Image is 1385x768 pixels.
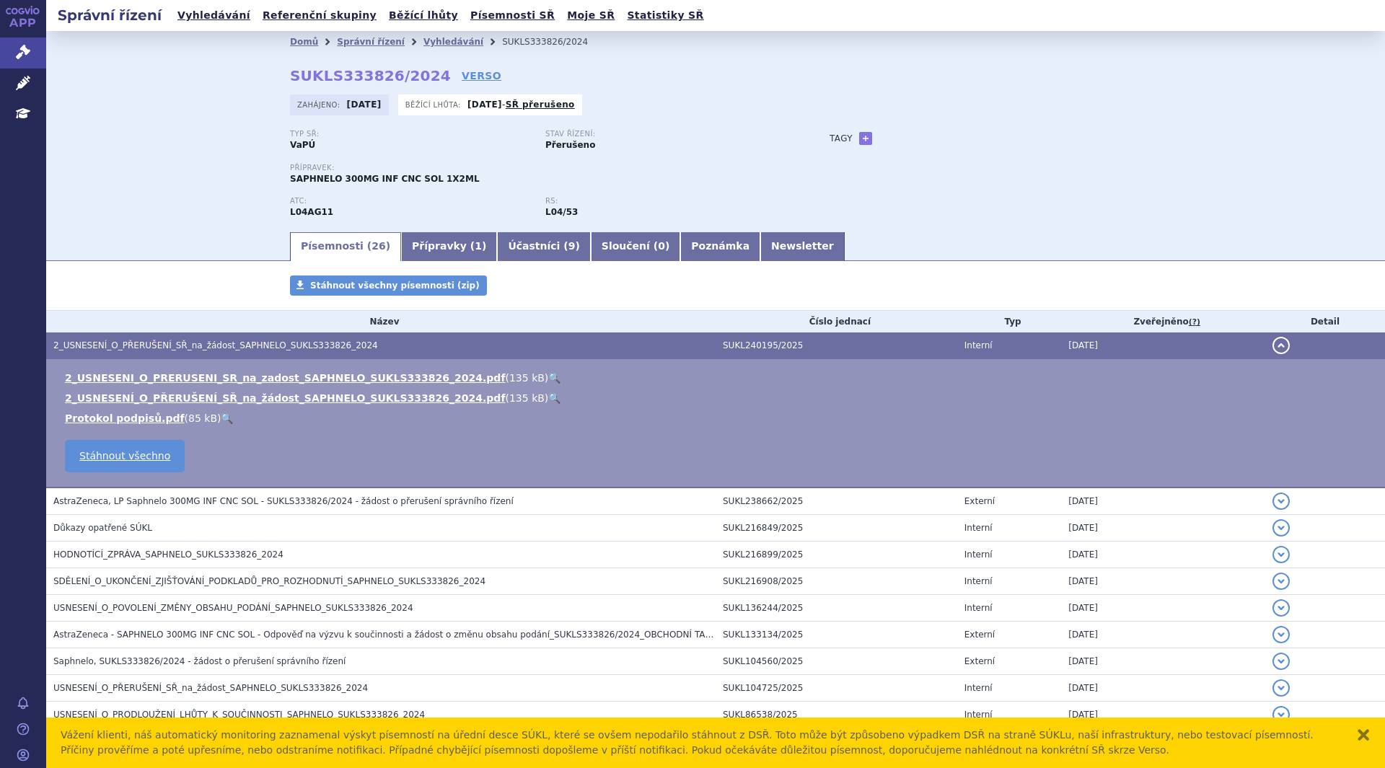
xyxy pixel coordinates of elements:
strong: Přerušeno [545,140,595,150]
td: SUKL216849/2025 [716,515,957,542]
a: Statistiky SŘ [623,6,708,25]
a: VERSO [462,69,501,83]
td: [DATE] [1061,487,1265,515]
button: detail [1272,519,1290,537]
td: [DATE] [1061,675,1265,702]
span: 0 [658,240,665,252]
button: detail [1272,546,1290,563]
p: ATC: [290,197,531,206]
span: Interní [964,710,993,720]
a: Poznámka [680,232,760,261]
span: 26 [371,240,385,252]
td: [DATE] [1061,568,1265,595]
strong: [DATE] [347,100,382,110]
a: + [859,132,872,145]
a: Vyhledávání [423,37,483,47]
span: 135 kB [509,372,545,384]
abbr: (?) [1189,317,1200,327]
a: Domů [290,37,318,47]
td: SUKL133134/2025 [716,622,957,648]
a: Protokol podpisů.pdf [65,412,185,424]
li: ( ) [65,371,1371,385]
span: USNESENÍ_O_PŘERUŠENÍ_SŘ_na_žádost_SAPHNELO_SUKLS333826_2024 [53,683,368,693]
span: Saphnelo, SUKLS333826/2024 - žádost o přerušení správního řízení [53,656,346,666]
td: [DATE] [1061,515,1265,542]
td: [DATE] [1061,648,1265,675]
p: RS: [545,197,786,206]
th: Číslo jednací [716,311,957,332]
span: 2_USNESENÍ_O_PŘERUŠENÍ_SŘ_na_žádost_SAPHNELO_SUKLS333826_2024 [53,340,378,350]
td: [DATE] [1061,542,1265,568]
th: Název [46,311,716,332]
a: 2_USNESENI_O_PRERUSENI_SR_na_zadost_SAPHNELO_SUKLS333826_2024.pdf [65,372,505,384]
span: Důkazy opatřené SÚKL [53,523,152,533]
td: [DATE] [1061,595,1265,622]
strong: SUKLS333826/2024 [290,67,451,84]
span: AstraZeneca - SAPHNELO 300MG INF CNC SOL - Odpověď na výzvu k součinnosti a žádost o změnu obsahu... [53,630,740,640]
button: detail [1272,337,1290,354]
span: Externí [964,496,995,506]
h2: Správní řízení [46,5,173,25]
li: ( ) [65,391,1371,405]
span: 9 [568,240,576,252]
button: detail [1272,573,1290,590]
td: [DATE] [1061,622,1265,648]
span: 1 [475,240,482,252]
span: Interní [964,523,993,533]
span: Interní [964,683,993,693]
a: 🔍 [221,412,233,424]
span: SDĚLENÍ_O_UKONČENÍ_ZJIŠŤOVÁNÍ_PODKLADŮ_PRO_ROZHODNUTÍ_SAPHNELO_SUKLS333826_2024 [53,576,485,586]
a: SŘ přerušeno [506,100,575,110]
td: SUKL238662/2025 [716,487,957,515]
strong: ANIFROLUMAB [290,207,333,217]
h3: Tagy [830,130,853,147]
span: Externí [964,656,995,666]
td: SUKL216908/2025 [716,568,957,595]
td: SUKL104560/2025 [716,648,957,675]
span: 135 kB [509,392,545,404]
p: Typ SŘ: [290,130,531,138]
span: Interní [964,549,993,560]
button: detail [1272,493,1290,510]
a: Písemnosti (26) [290,232,401,261]
th: Detail [1265,311,1385,332]
span: Interní [964,576,993,586]
span: Externí [964,630,995,640]
li: SUKLS333826/2024 [502,31,607,53]
span: Interní [964,340,993,350]
a: Správní řízení [337,37,405,47]
strong: anifrolumab [545,207,578,217]
button: detail [1272,679,1290,697]
button: zavřít [1356,728,1371,742]
span: Zahájeno: [297,99,343,110]
div: Vážení klienti, náš automatický monitoring zaznamenal výskyt písemností na úřední desce SÚKL, kte... [61,728,1342,758]
span: Interní [964,603,993,613]
span: USNESENÍ_O_PRODLOUŽENÍ_LHŮTY_K_SOUČINNOSTI_SAPHNELO_SUKLS333826_2024 [53,710,425,720]
a: Písemnosti SŘ [466,6,559,25]
span: 85 kB [188,412,217,424]
a: Newsletter [760,232,845,261]
a: Sloučení (0) [591,232,680,261]
td: SUKL240195/2025 [716,332,957,359]
span: HODNOTÍCÍ_ZPRÁVA_SAPHNELO_SUKLS333826_2024 [53,549,283,560]
span: SAPHNELO 300MG INF CNC SOL 1X2ML [290,174,480,184]
td: SUKL136244/2025 [716,595,957,622]
span: Běžící lhůta: [405,99,464,110]
p: - [467,99,575,110]
p: Přípravek: [290,164,801,172]
a: Stáhnout všechno [65,440,185,472]
strong: VaPÚ [290,140,315,150]
td: [DATE] [1061,702,1265,728]
span: Stáhnout všechny písemnosti (zip) [310,281,480,291]
td: SUKL104725/2025 [716,675,957,702]
button: detail [1272,653,1290,670]
a: Referenční skupiny [258,6,381,25]
a: Vyhledávání [173,6,255,25]
a: 2_USNESENÍ_O_PŘERUŠENÍ_SŘ_na_žádost_SAPHNELO_SUKLS333826_2024.pdf [65,392,505,404]
td: SUKL86538/2025 [716,702,957,728]
button: detail [1272,599,1290,617]
th: Zveřejněno [1061,311,1265,332]
strong: [DATE] [467,100,502,110]
a: Běžící lhůty [384,6,462,25]
td: SUKL216899/2025 [716,542,957,568]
